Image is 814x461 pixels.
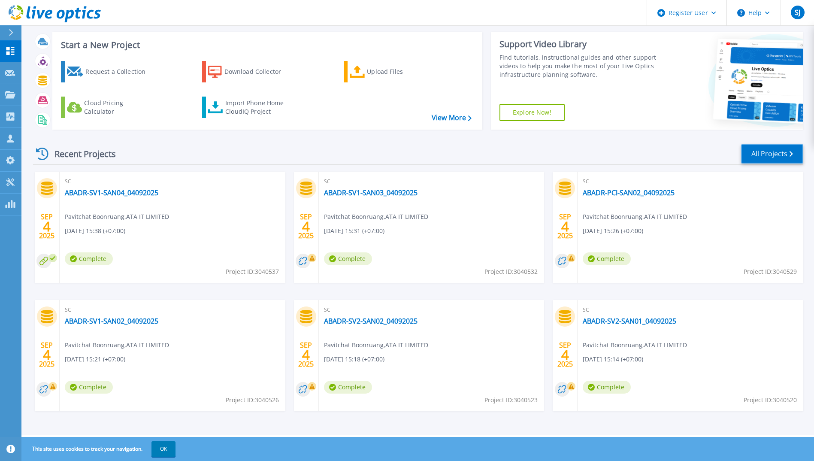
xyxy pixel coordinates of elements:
[583,188,675,197] a: ABADR-PCI-SAN02_04092025
[344,61,439,82] a: Upload Files
[499,39,659,50] div: Support Video Library
[324,317,418,325] a: ABADR-SV2-SAN02_04092025
[151,441,176,457] button: OK
[39,211,55,242] div: SEP 2025
[43,223,51,230] span: 4
[61,40,471,50] h3: Start a New Project
[226,395,279,405] span: Project ID: 3040526
[65,355,125,364] span: [DATE] 15:21 (+07:00)
[583,355,643,364] span: [DATE] 15:14 (+07:00)
[795,9,800,16] span: SJ
[499,104,565,121] a: Explore Now!
[61,61,157,82] a: Request a Collection
[226,267,279,276] span: Project ID: 3040537
[561,351,569,358] span: 4
[367,63,436,80] div: Upload Files
[224,63,293,80] div: Download Collector
[583,226,643,236] span: [DATE] 15:26 (+07:00)
[298,211,314,242] div: SEP 2025
[324,355,384,364] span: [DATE] 15:18 (+07:00)
[557,339,573,370] div: SEP 2025
[65,305,280,315] span: SC
[84,99,153,116] div: Cloud Pricing Calculator
[85,63,154,80] div: Request a Collection
[583,317,676,325] a: ABADR-SV2-SAN01_04092025
[65,188,158,197] a: ABADR-SV1-SAN04_04092025
[61,97,157,118] a: Cloud Pricing Calculator
[65,381,113,394] span: Complete
[43,351,51,358] span: 4
[484,267,538,276] span: Project ID: 3040532
[302,223,310,230] span: 4
[65,177,280,186] span: SC
[432,114,472,122] a: View More
[302,351,310,358] span: 4
[202,61,298,82] a: Download Collector
[484,395,538,405] span: Project ID: 3040523
[583,381,631,394] span: Complete
[557,211,573,242] div: SEP 2025
[65,226,125,236] span: [DATE] 15:38 (+07:00)
[583,252,631,265] span: Complete
[324,212,428,221] span: Pavitchat Boonruang , ATA IT LIMITED
[583,305,798,315] span: SC
[39,339,55,370] div: SEP 2025
[324,340,428,350] span: Pavitchat Boonruang , ATA IT LIMITED
[741,144,803,164] a: All Projects
[298,339,314,370] div: SEP 2025
[65,340,169,350] span: Pavitchat Boonruang , ATA IT LIMITED
[583,340,687,350] span: Pavitchat Boonruang , ATA IT LIMITED
[324,252,372,265] span: Complete
[324,381,372,394] span: Complete
[744,395,797,405] span: Project ID: 3040520
[561,223,569,230] span: 4
[65,212,169,221] span: Pavitchat Boonruang , ATA IT LIMITED
[744,267,797,276] span: Project ID: 3040529
[324,188,418,197] a: ABADR-SV1-SAN03_04092025
[33,143,127,164] div: Recent Projects
[324,226,384,236] span: [DATE] 15:31 (+07:00)
[583,212,687,221] span: Pavitchat Boonruang , ATA IT LIMITED
[499,53,659,79] div: Find tutorials, instructional guides and other support videos to help you make the most of your L...
[583,177,798,186] span: SC
[65,317,158,325] a: ABADR-SV1-SAN02_04092025
[225,99,292,116] div: Import Phone Home CloudIQ Project
[324,305,539,315] span: SC
[324,177,539,186] span: SC
[24,441,176,457] span: This site uses cookies to track your navigation.
[65,252,113,265] span: Complete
